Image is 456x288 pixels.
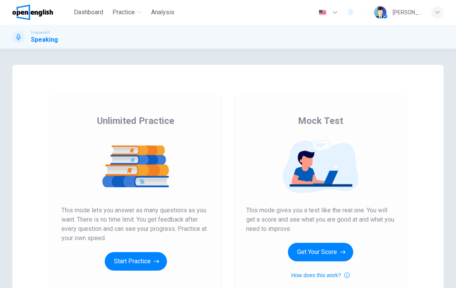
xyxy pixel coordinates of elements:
[374,6,386,19] img: Profile picture
[31,30,50,35] span: Linguaskill
[298,115,343,127] span: Mock Test
[74,8,103,17] span: Dashboard
[31,35,58,44] h1: Speaking
[112,8,135,17] span: Practice
[109,5,145,19] button: Practice
[12,5,71,20] a: OpenEnglish logo
[318,10,327,15] img: en
[71,5,106,19] button: Dashboard
[151,8,174,17] span: Analysis
[246,206,395,234] span: This mode gives you a test like the real one. You will get a score and see what you are good at a...
[148,5,177,19] button: Analysis
[97,115,174,127] span: Unlimited Practice
[105,252,167,271] button: Start Practice
[288,243,353,261] button: Get Your Score
[12,5,53,20] img: OpenEnglish logo
[61,206,210,243] span: This mode lets you answer as many questions as you want. There is no time limit. You get feedback...
[291,271,349,280] button: How does this work?
[393,8,422,17] div: [PERSON_NAME]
